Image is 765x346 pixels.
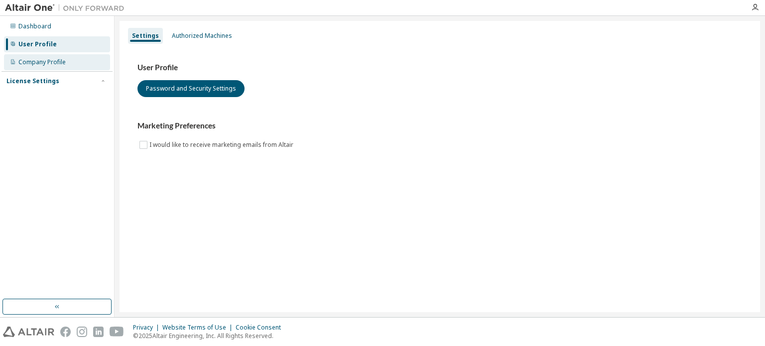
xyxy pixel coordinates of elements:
h3: Marketing Preferences [137,121,742,131]
button: Password and Security Settings [137,80,245,97]
label: I would like to receive marketing emails from Altair [149,139,295,151]
img: facebook.svg [60,327,71,337]
p: © 2025 Altair Engineering, Inc. All Rights Reserved. [133,332,287,340]
div: Cookie Consent [236,324,287,332]
img: linkedin.svg [93,327,104,337]
img: youtube.svg [110,327,124,337]
img: instagram.svg [77,327,87,337]
div: Settings [132,32,159,40]
div: Privacy [133,324,162,332]
div: Dashboard [18,22,51,30]
img: Altair One [5,3,129,13]
img: altair_logo.svg [3,327,54,337]
div: Company Profile [18,58,66,66]
h3: User Profile [137,63,742,73]
div: License Settings [6,77,59,85]
div: User Profile [18,40,57,48]
div: Authorized Machines [172,32,232,40]
div: Website Terms of Use [162,324,236,332]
